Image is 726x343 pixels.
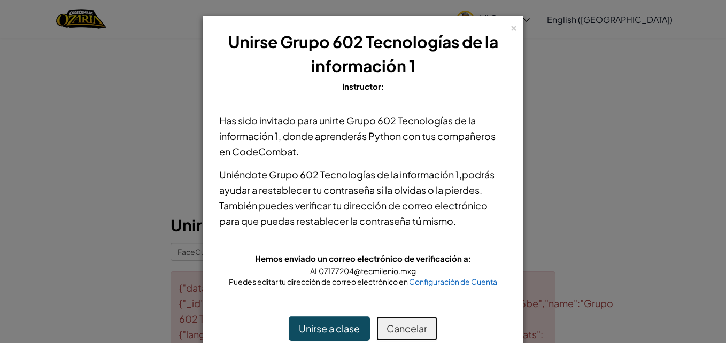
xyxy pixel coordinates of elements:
[280,32,498,76] span: Grupo 602 Tecnologías de la información 1
[368,130,401,142] span: Python
[219,168,269,181] span: Uniéndote
[269,168,454,181] span: Grupo 602 Tecnologías de la información
[219,184,488,227] span: ayudar a restablecer tu contraseña si la olvidas o la pierdes. También puedes verificar tu direcc...
[219,266,507,276] div: AL07177204@tecmilenio.mxg
[289,316,370,341] button: Unirse a clase
[510,21,518,32] div: ×
[228,32,277,52] span: Unirse
[255,253,472,263] span: Hemos enviado un correo electrónico de verificación a:
[229,277,409,286] span: Puedes editar tu dirección de correo electrónico en
[376,316,437,341] button: Cancelar
[279,130,368,142] span: , donde aprenderás
[219,114,346,127] span: Has sido invitado para unirte
[219,114,476,142] span: Grupo 602 Tecnologías de la información 1
[455,168,495,181] span: 1,podrás
[342,81,384,91] span: Instructor:
[409,277,497,286] a: Configuración de Cuenta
